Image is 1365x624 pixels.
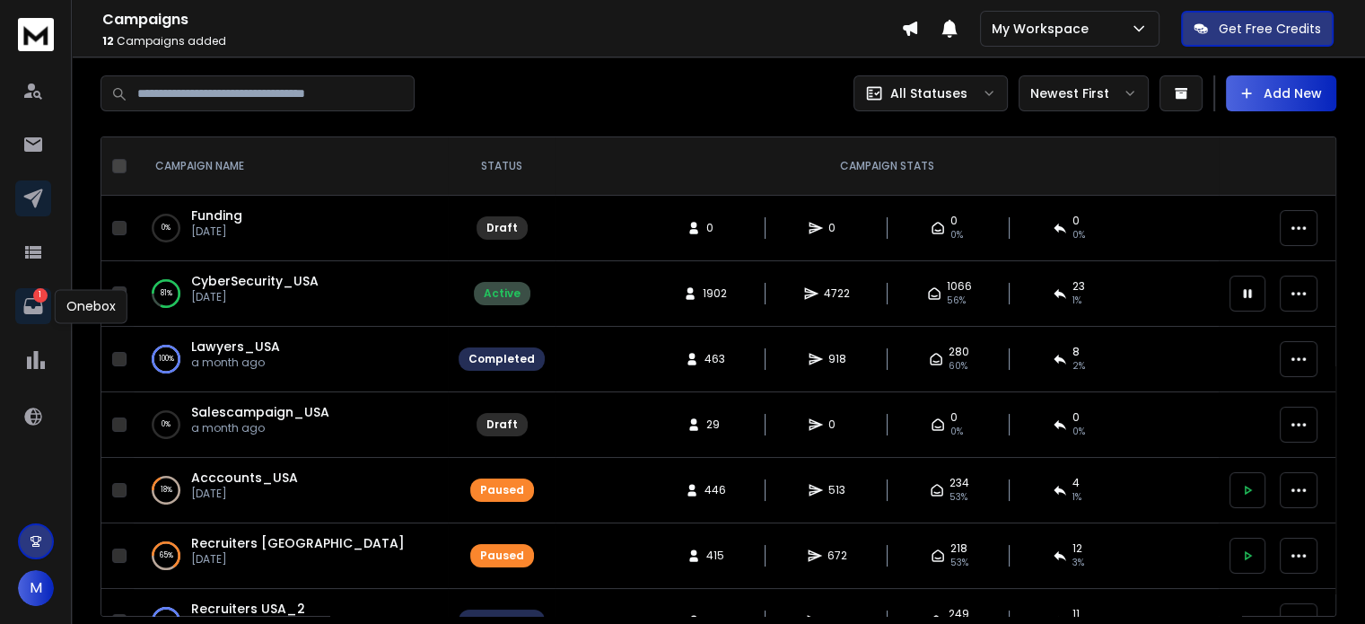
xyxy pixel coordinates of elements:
[191,534,405,552] a: Recruiters [GEOGRAPHIC_DATA]
[827,549,847,563] span: 672
[1019,75,1149,111] button: Newest First
[1181,11,1334,47] button: Get Free Credits
[191,600,305,618] a: Recruiters USA_2
[102,9,901,31] h1: Campaigns
[704,483,726,497] span: 446
[102,34,901,48] p: Campaigns added
[1072,476,1080,490] span: 4
[191,356,280,370] p: a month ago
[949,607,969,621] span: 249
[1072,556,1084,570] span: 3 %
[1072,294,1081,308] span: 1 %
[1072,607,1080,621] span: 11
[161,481,172,499] p: 18 %
[134,523,448,589] td: 65%Recruiters [GEOGRAPHIC_DATA][DATE]
[15,288,51,324] a: 1
[191,469,298,487] a: Acccounts_USA
[949,490,967,505] span: 53 %
[949,476,969,490] span: 234
[828,352,846,366] span: 918
[949,359,967,374] span: 60 %
[828,417,846,432] span: 0
[947,294,966,308] span: 56 %
[191,421,329,435] p: a month ago
[950,410,958,425] span: 0
[828,221,846,235] span: 0
[1072,410,1080,425] span: 0
[1072,541,1082,556] span: 12
[18,570,54,606] button: M
[486,417,518,432] div: Draft
[191,272,319,290] a: CyberSecurity_USA
[1072,228,1085,242] span: 0%
[134,392,448,458] td: 0%Salescampaign_USAa month ago
[949,345,969,359] span: 280
[33,288,48,303] p: 1
[484,286,521,301] div: Active
[1072,279,1085,294] span: 23
[486,221,518,235] div: Draft
[1072,490,1081,505] span: 1 %
[1219,20,1321,38] p: Get Free Credits
[468,352,535,366] div: Completed
[162,219,171,237] p: 0 %
[950,541,967,556] span: 218
[191,207,242,224] a: Funding
[828,483,846,497] span: 513
[1072,214,1080,228] span: 0
[191,487,298,501] p: [DATE]
[992,20,1096,38] p: My Workspace
[134,458,448,523] td: 18%Acccounts_USA[DATE]
[556,137,1219,196] th: CAMPAIGN STATS
[890,84,967,102] p: All Statuses
[102,33,114,48] span: 12
[134,327,448,392] td: 100%Lawyers_USAa month ago
[159,350,174,368] p: 100 %
[706,549,724,563] span: 415
[191,403,329,421] a: Salescampaign_USA
[1072,425,1085,439] span: 0%
[134,137,448,196] th: CAMPAIGN NAME
[1226,75,1336,111] button: Add New
[950,214,958,228] span: 0
[160,547,173,565] p: 65 %
[18,18,54,51] img: logo
[1072,359,1085,374] span: 2 %
[950,425,963,439] span: 0%
[704,352,725,366] span: 463
[480,549,524,563] div: Paused
[706,417,724,432] span: 29
[55,289,127,323] div: Onebox
[191,290,319,304] p: [DATE]
[950,556,968,570] span: 53 %
[947,279,972,294] span: 1066
[134,261,448,327] td: 81%CyberSecurity_USA[DATE]
[134,196,448,261] td: 0%Funding[DATE]
[162,416,171,434] p: 0 %
[824,286,850,301] span: 4722
[1072,345,1080,359] span: 8
[703,286,727,301] span: 1902
[191,224,242,239] p: [DATE]
[448,137,556,196] th: STATUS
[950,228,963,242] span: 0%
[161,285,172,303] p: 81 %
[191,552,405,567] p: [DATE]
[480,483,524,497] div: Paused
[706,221,724,235] span: 0
[191,338,280,356] a: Lawyers_USA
